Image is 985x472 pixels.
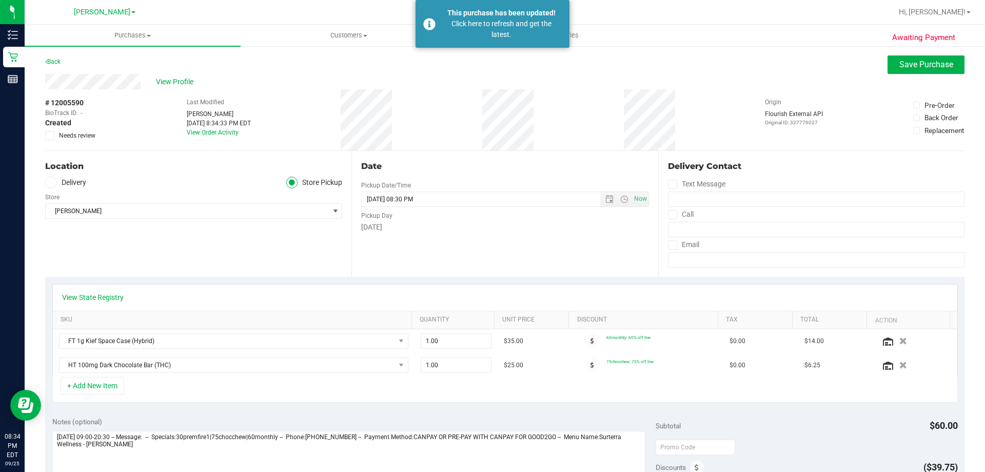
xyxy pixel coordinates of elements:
[187,109,251,119] div: [PERSON_NAME]
[59,357,408,373] span: NO DATA FOUND
[804,336,824,346] span: $14.00
[60,358,395,372] span: HT 100mg Dark Chocolate Bar (THC)
[606,335,651,340] span: 60monthly: 60% off line
[361,222,648,233] div: [DATE]
[61,316,408,324] a: SKU
[45,160,342,173] div: Location
[899,60,953,69] span: Save Purchase
[668,160,964,173] div: Delivery Contact
[45,118,71,128] span: Created
[60,334,395,348] span: FT 1g Kief Space Case (Hybrid)
[62,292,124,303] a: View State Registry
[577,316,714,324] a: Discount
[924,100,955,110] div: Pre-Order
[765,98,781,107] label: Origin
[800,316,863,324] a: Total
[421,334,491,348] input: 1.00
[888,55,964,74] button: Save Purchase
[329,204,342,218] span: select
[441,8,562,18] div: This purchase has been updated!
[656,440,735,455] input: Promo Code
[420,316,490,324] a: Quantity
[46,204,329,218] span: [PERSON_NAME]
[615,195,633,203] span: Open the time view
[361,211,392,220] label: Pickup Day
[187,98,224,107] label: Last Modified
[656,422,681,430] span: Subtotal
[8,74,18,84] inline-svg: Reports
[668,177,725,192] label: Text Message
[804,361,820,370] span: $6.25
[632,192,649,206] span: Set Current date
[45,193,60,202] label: Store
[187,129,239,136] a: View Order Activity
[668,207,694,222] label: Call
[74,8,130,16] span: [PERSON_NAME]
[59,333,408,349] span: NO DATA FOUND
[924,112,958,123] div: Back Order
[924,125,964,136] div: Replacement
[441,18,562,40] div: Click here to refresh and get the latest.
[25,25,241,46] a: Purchases
[45,58,61,65] a: Back
[10,390,41,421] iframe: Resource center
[286,177,343,188] label: Store Pickup
[730,336,745,346] span: $0.00
[361,160,648,173] div: Date
[504,336,523,346] span: $35.00
[61,377,124,394] button: + Add New Item
[5,460,20,467] p: 09/25
[502,316,565,324] a: Unit Price
[5,432,20,460] p: 08:34 PM EDT
[866,311,949,330] th: Action
[930,420,958,431] span: $60.00
[600,195,618,203] span: Open the date view
[765,119,823,126] p: Original ID: 327776027
[899,8,966,16] span: Hi, [PERSON_NAME]!
[45,108,78,118] span: BioTrack ID:
[668,192,964,207] input: Format: (999) 999-9999
[59,131,95,140] span: Needs review
[668,237,699,252] label: Email
[8,52,18,62] inline-svg: Retail
[361,181,411,190] label: Pickup Date/Time
[892,32,955,44] span: Awaiting Payment
[421,358,491,372] input: 1.00
[241,31,456,40] span: Customers
[606,359,654,364] span: 75chocchew: 75% off line
[668,222,964,237] input: Format: (999) 999-9999
[156,77,197,87] span: View Profile
[8,30,18,40] inline-svg: Inventory
[25,31,241,40] span: Purchases
[241,25,457,46] a: Customers
[45,98,84,108] span: # 12005590
[765,109,823,126] div: Flourish External API
[504,361,523,370] span: $25.00
[81,108,82,118] span: -
[45,177,86,188] label: Delivery
[187,119,251,128] div: [DATE] 8:34:33 PM EDT
[52,418,102,426] span: Notes (optional)
[726,316,789,324] a: Tax
[730,361,745,370] span: $0.00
